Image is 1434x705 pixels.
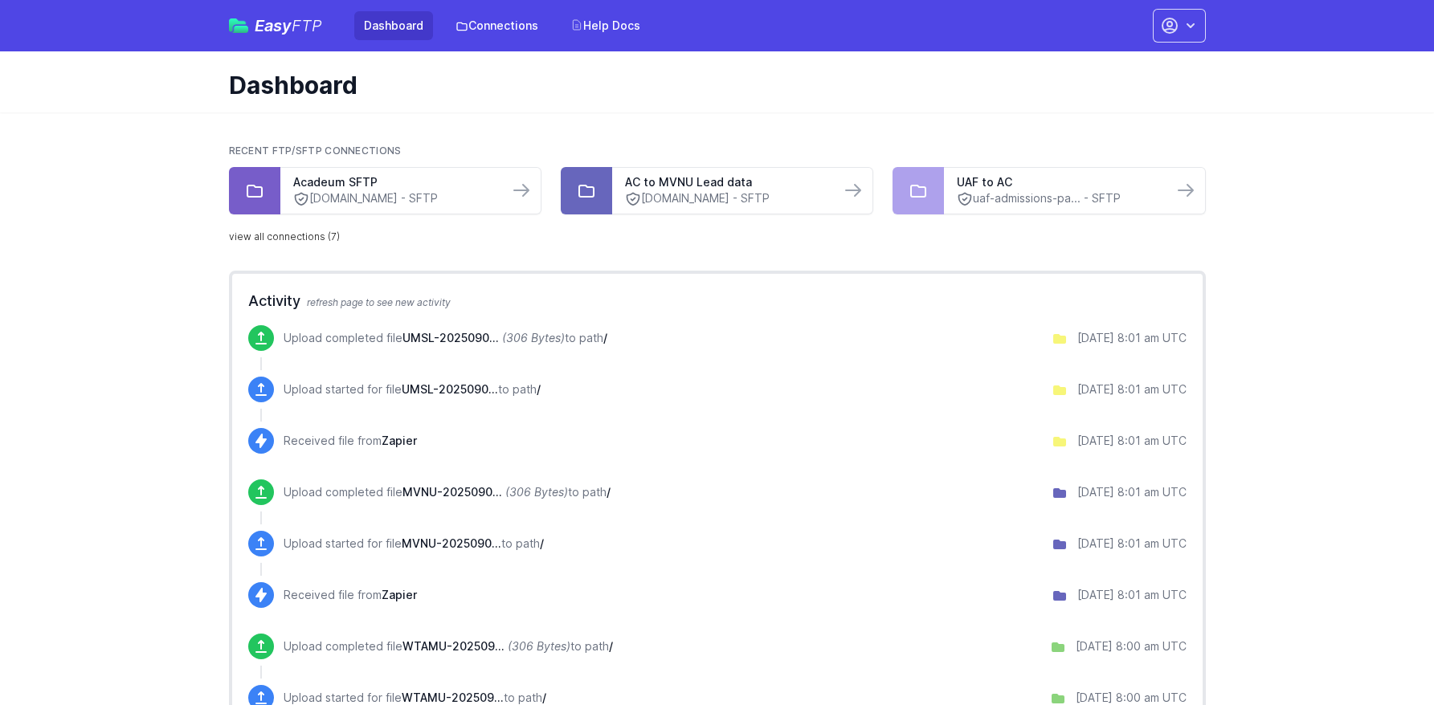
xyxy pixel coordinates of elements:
a: [DOMAIN_NAME] - SFTP [625,190,827,207]
a: view all connections (7) [229,230,340,243]
span: UMSL-20250908.csv [402,331,499,344]
span: / [609,639,613,653]
span: Zapier [382,434,417,447]
span: / [607,485,611,499]
span: WTAMU-20250908.csv [402,691,504,704]
p: Received file from [284,433,417,449]
a: Acadeum SFTP [293,174,496,190]
span: refresh page to see new activity [307,296,451,308]
h2: Activity [248,290,1187,312]
h2: Recent FTP/SFTP Connections [229,145,1206,157]
a: UAF to AC [957,174,1159,190]
p: Upload completed file to path [284,638,613,654]
a: [DOMAIN_NAME] - SFTP [293,190,496,207]
a: Connections [446,11,548,40]
span: / [542,691,546,704]
div: [DATE] 8:00 am UTC [1076,638,1187,654]
div: [DATE] 8:01 am UTC [1077,484,1187,500]
span: Zapier [382,588,417,601]
span: MVNU-20250908.csv [402,536,501,550]
a: Help Docs [561,11,650,40]
p: Upload completed file to path [284,330,607,346]
a: Dashboard [354,11,433,40]
div: [DATE] 8:01 am UTC [1077,587,1187,603]
span: / [540,536,544,550]
a: AC to MVNU Lead data [625,174,827,190]
i: (306 Bytes) [505,485,568,499]
span: / [537,382,541,396]
span: / [603,331,607,344]
div: [DATE] 8:01 am UTC [1077,433,1187,449]
span: MVNU-20250908.csv [402,485,502,499]
span: FTP [292,16,322,35]
i: (306 Bytes) [508,639,570,653]
i: (306 Bytes) [502,331,565,344]
p: Upload completed file to path [284,484,611,500]
span: Easy [255,18,322,34]
div: [DATE] 8:01 am UTC [1077,330,1187,346]
p: Upload started for file to path [284,536,544,552]
p: Received file from [284,587,417,603]
span: UMSL-20250908.csv [402,382,498,396]
div: [DATE] 8:01 am UTC [1077,381,1187,397]
img: easyftp_logo.png [229,18,248,33]
div: [DATE] 8:01 am UTC [1077,536,1187,552]
a: uaf-admissions-pa... - SFTP [957,190,1159,207]
p: Upload started for file to path [284,381,541,397]
h1: Dashboard [229,71,1193,100]
a: EasyFTP [229,18,322,34]
span: WTAMU-20250908.csv [402,639,505,653]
